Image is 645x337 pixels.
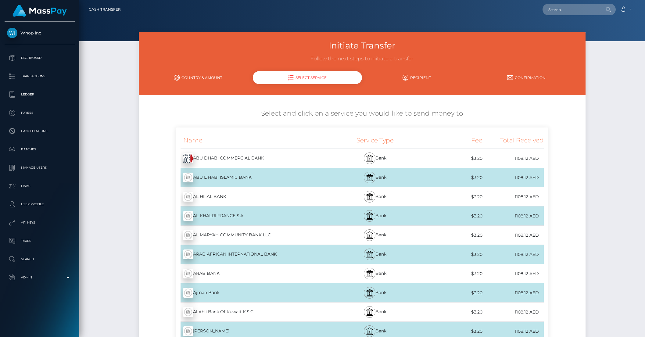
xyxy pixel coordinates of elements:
[543,4,600,15] input: Search...
[143,72,253,83] a: Country & Amount
[7,72,72,81] p: Transactions
[482,209,544,223] div: 1108.12 AED
[329,168,421,187] div: Bank
[329,283,421,302] div: Bank
[183,211,193,221] img: wMhJQYtZFAryAAAAABJRU5ErkJggg==
[366,289,373,296] img: bank.svg
[7,28,17,38] img: Whop Inc
[5,30,75,36] span: Whop Inc
[176,227,329,244] div: AL MARYAH COMMUNITY BANK LLC
[183,249,193,259] img: wMhJQYtZFAryAAAAABJRU5ErkJggg==
[421,132,482,149] div: Fee
[421,248,482,261] div: $3.20
[7,163,72,172] p: Manage Users
[7,200,72,209] p: User Profile
[7,255,72,264] p: Search
[421,228,482,242] div: $3.20
[482,190,544,204] div: 1108.12 AED
[183,230,193,240] img: wMhJQYtZFAryAAAAABJRU5ErkJggg==
[366,308,373,316] img: bank.svg
[5,178,75,194] a: Links
[7,273,72,282] p: Admin
[143,55,581,63] h3: Follow the next steps to initiate a transfer
[5,87,75,102] a: Ledger
[482,171,544,185] div: 1108.12 AED
[421,305,482,319] div: $3.20
[482,305,544,319] div: 1108.12 AED
[176,150,329,167] div: ABU DHABI COMMERCIAL BANK
[329,245,421,264] div: Bank
[421,209,482,223] div: $3.20
[5,215,75,230] a: API Keys
[329,132,421,149] div: Service Type
[7,108,72,117] p: Payees
[183,192,193,202] img: wMhJQYtZFAryAAAAABJRU5ErkJggg==
[183,307,193,317] img: wMhJQYtZFAryAAAAABJRU5ErkJggg==
[366,193,373,200] img: bank.svg
[421,267,482,281] div: $3.20
[5,233,75,249] a: Taxes
[366,270,373,277] img: bank.svg
[143,109,581,118] h5: Select and click on a service you would like to send money to
[5,50,75,66] a: Dashboard
[5,252,75,267] a: Search
[7,236,72,246] p: Taxes
[176,169,329,186] div: ABU DHABI ISLAMIC BANK
[366,231,373,239] img: bank.svg
[5,124,75,139] a: Cancellations
[7,90,72,99] p: Ledger
[183,288,193,298] img: wMhJQYtZFAryAAAAABJRU5ErkJggg==
[176,265,329,282] div: ARAB BANK.
[176,303,329,321] div: Al Ahli Bank Of Kuwait K.S.C.
[329,226,421,245] div: Bank
[421,190,482,204] div: $3.20
[183,153,193,163] img: PxP8DnlrNVY7UwZkAAAAASUVORK5CYII=
[253,71,362,84] div: Select Service
[5,142,75,157] a: Batches
[329,264,421,283] div: Bank
[482,267,544,281] div: 1108.12 AED
[421,286,482,300] div: $3.20
[5,69,75,84] a: Transactions
[5,160,75,175] a: Manage Users
[366,251,373,258] img: bank.svg
[183,269,193,278] img: wMhJQYtZFAryAAAAABJRU5ErkJggg==
[482,132,544,149] div: Total Received
[366,174,373,181] img: bank.svg
[7,145,72,154] p: Batches
[366,328,373,335] img: bank.svg
[13,5,67,17] img: MassPay Logo
[329,187,421,206] div: Bank
[5,105,75,120] a: Payees
[143,40,581,52] h3: Initiate Transfer
[176,188,329,205] div: AL HILAL BANK
[421,171,482,185] div: $3.20
[176,132,329,149] div: Name
[471,72,581,83] a: Confirmation
[329,303,421,321] div: Bank
[183,173,193,182] img: wMhJQYtZFAryAAAAABJRU5ErkJggg==
[89,3,121,16] a: Cash Transfer
[482,248,544,261] div: 1108.12 AED
[5,197,75,212] a: User Profile
[7,53,72,63] p: Dashboard
[7,181,72,191] p: Links
[421,152,482,165] div: $3.20
[482,152,544,165] div: 1108.12 AED
[329,149,421,168] div: Bank
[176,246,329,263] div: ARAB AFRICAN INTERNATIONAL BANK
[7,218,72,227] p: API Keys
[366,212,373,220] img: bank.svg
[176,207,329,224] div: AL KHALIJI FRANCE S.A.
[366,155,373,162] img: bank.svg
[183,326,193,336] img: wMhJQYtZFAryAAAAABJRU5ErkJggg==
[5,270,75,285] a: Admin
[7,127,72,136] p: Cancellations
[176,284,329,301] div: Ajman Bank
[329,206,421,225] div: Bank
[362,72,471,83] a: Recipient
[482,228,544,242] div: 1108.12 AED
[482,286,544,300] div: 1108.12 AED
